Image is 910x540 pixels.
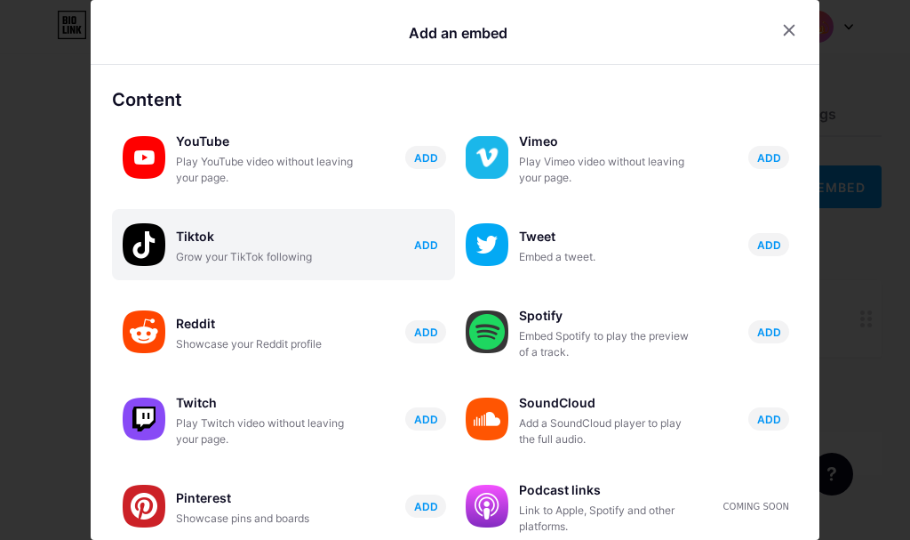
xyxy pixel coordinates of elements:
[405,233,446,256] button: ADD
[405,146,446,169] button: ADD
[176,249,354,265] div: Grow your TikTok following
[176,311,354,336] div: Reddit
[748,233,789,256] button: ADD
[519,391,697,415] div: SoundCloud
[723,500,789,513] div: Coming soon
[748,407,789,431] button: ADD
[176,415,354,447] div: Play Twitch video without leaving your page.
[176,486,354,511] div: Pinterest
[414,499,438,514] span: ADD
[757,325,781,340] span: ADD
[405,495,446,518] button: ADD
[176,129,354,154] div: YouTube
[176,336,354,352] div: Showcase your Reddit profile
[409,22,507,44] div: Add an embed
[748,320,789,343] button: ADD
[176,224,354,249] div: Tiktok
[414,412,438,427] span: ADD
[414,325,438,340] span: ADD
[519,328,697,360] div: Embed Spotify to play the preview of a track.
[519,129,697,154] div: Vimeo
[519,154,697,186] div: Play Vimeo video without leaving your page.
[176,154,354,186] div: Play YouTube video without leaving your page.
[466,223,508,266] img: twitter
[466,485,508,528] img: podcastlinks
[112,86,798,113] div: Content
[123,223,165,266] img: tiktok
[748,146,789,169] button: ADD
[466,310,508,353] img: spotify
[123,310,165,353] img: reddit
[405,407,446,431] button: ADD
[414,238,438,253] span: ADD
[123,485,165,528] img: pinterest
[466,136,508,179] img: vimeo
[176,511,354,527] div: Showcase pins and boards
[466,398,508,440] img: soundcloud
[123,398,165,440] img: twitch
[519,415,697,447] div: Add a SoundCloud player to play the full audio.
[414,150,438,165] span: ADD
[519,249,697,265] div: Embed a tweet.
[519,503,697,535] div: Link to Apple, Spotify and other platforms.
[757,412,781,427] span: ADD
[519,224,697,249] div: Tweet
[757,238,781,253] span: ADD
[123,136,165,179] img: youtube
[519,303,697,328] div: Spotify
[519,478,697,503] div: Podcast links
[757,150,781,165] span: ADD
[405,320,446,343] button: ADD
[176,391,354,415] div: Twitch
